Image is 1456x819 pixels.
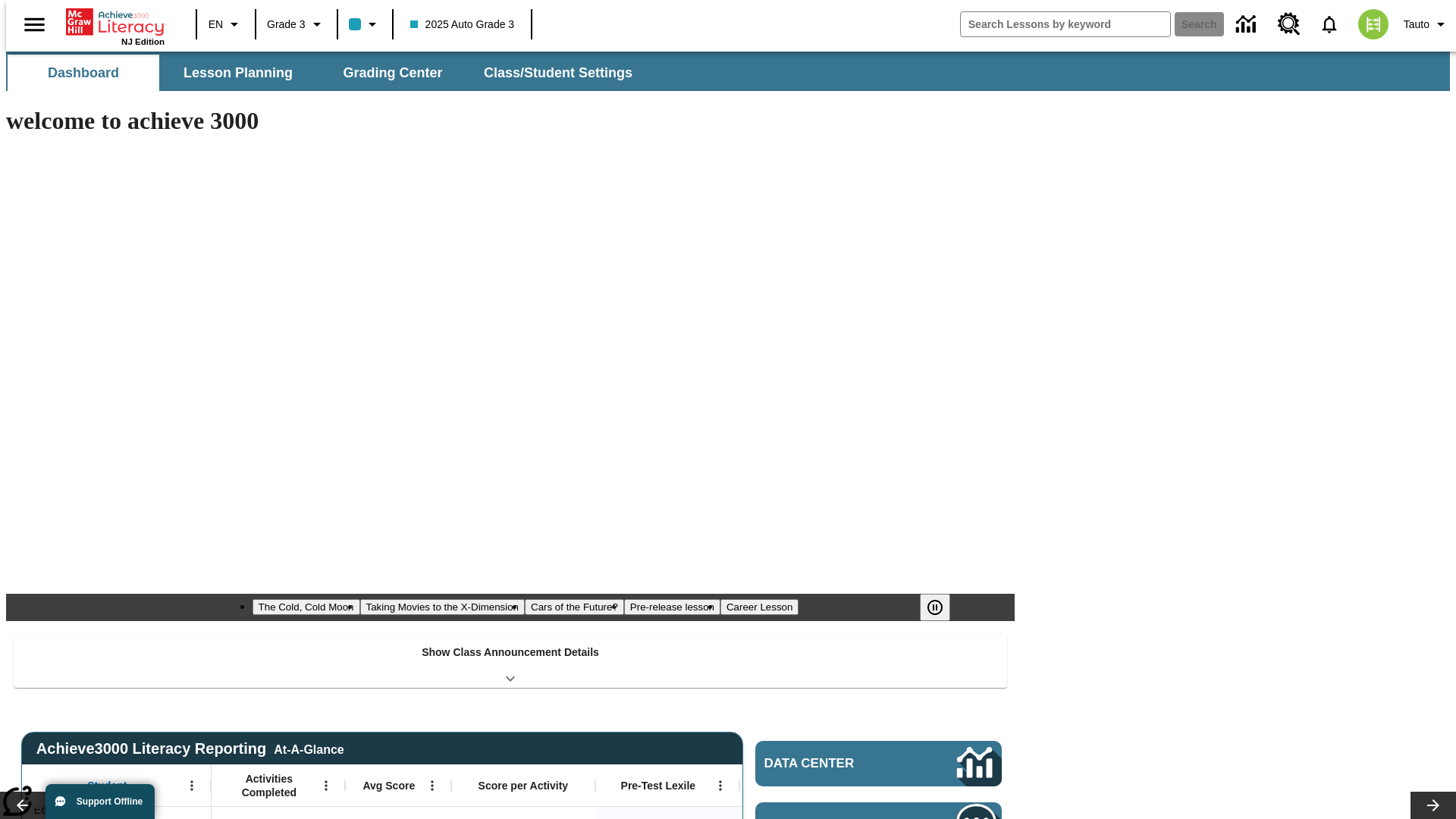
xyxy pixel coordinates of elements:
button: Open Menu [180,774,203,797]
span: Pre-Test Lexile [621,779,696,792]
button: Open Menu [315,774,337,797]
button: Grade: Grade 3, Select a grade [261,11,332,38]
h1: welcome to achieve 3000 [6,107,1015,135]
a: Home [66,7,165,37]
span: Tauto [1404,17,1429,33]
button: Open side menu [12,2,57,47]
button: Slide 1 The Cold, Cold Moon [253,599,360,615]
button: Support Offline [45,784,155,819]
button: Open Menu [709,774,732,797]
button: Profile/Settings [1398,11,1456,38]
button: Slide 5 Career Lesson [720,599,799,615]
a: Notifications [1310,5,1349,44]
button: Class color is light blue. Change class color [343,11,388,38]
button: Dashboard [8,55,159,91]
button: Slide 4 Pre-release lesson [624,599,720,615]
span: Avg Score [362,779,415,792]
div: Pause [920,594,965,621]
button: Open Menu [421,774,444,797]
button: Class/Student Settings [472,55,645,91]
p: Show Class Announcement Details [422,645,599,661]
a: Resource Center, Will open in new tab [1269,4,1310,45]
button: Pause [920,594,950,621]
img: avatar image [1358,9,1389,39]
div: Home [66,5,165,46]
button: Slide 2 Taking Movies to the X-Dimension [360,599,526,615]
input: search field [961,12,1170,36]
div: At-A-Glance [274,740,344,757]
button: Language: EN, Select a language [202,11,250,38]
button: Lesson Planning [162,55,314,91]
div: Show Class Announcement Details [14,635,1007,688]
span: Data Center [764,756,906,771]
a: Data Center [755,741,1002,786]
span: Support Offline [77,796,143,807]
span: 2025 Auto Grade 3 [410,17,515,33]
button: Grading Center [317,55,469,91]
span: NJ Edition [121,37,165,46]
div: SubNavbar [6,55,646,91]
a: Data Center [1227,4,1269,45]
span: Score per Activity [479,779,569,792]
span: Student [87,779,127,792]
div: SubNavbar [6,52,1450,91]
span: Achieve3000 Literacy Reporting [36,740,344,758]
button: Lesson carousel, Next [1410,792,1456,819]
span: Activities Completed [219,772,319,799]
span: Grade 3 [267,17,306,33]
button: Slide 3 Cars of the Future? [525,599,624,615]
span: EN [209,17,223,33]
button: Select a new avatar [1349,5,1398,44]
